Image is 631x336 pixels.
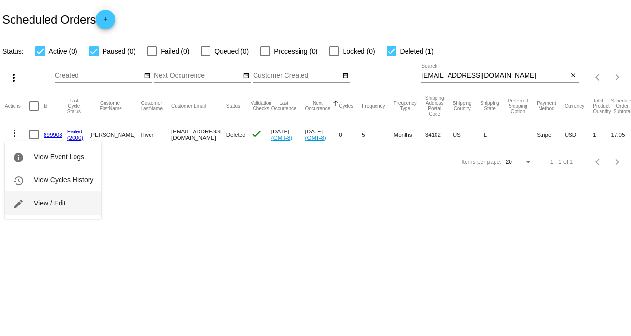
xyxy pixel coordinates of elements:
mat-icon: info [13,152,24,163]
span: View / Edit [34,199,66,207]
mat-icon: edit [13,198,24,210]
mat-icon: history [13,175,24,187]
span: View Cycles History [34,176,93,184]
span: View Event Logs [34,153,84,161]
